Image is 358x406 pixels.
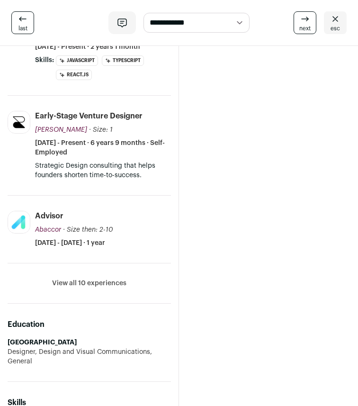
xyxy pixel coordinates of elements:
[52,279,126,288] button: View all 10 experiences
[35,238,105,248] span: [DATE] - [DATE] · 1 year
[8,347,171,366] div: Designer, Design and Visual Communications, General
[56,70,92,80] li: React.js
[8,319,171,330] h2: Education
[35,55,54,65] span: Skills:
[89,126,113,133] span: · Size: 1
[35,138,171,157] span: [DATE] - Present · 6 years 9 months · Self-Employed
[331,25,340,32] span: esc
[35,126,87,133] span: [PERSON_NAME]
[11,11,34,34] a: last
[35,111,143,121] div: Early-Stage Venture Designer
[8,111,30,133] img: 790238f36fe3377dba55d646a7429d92f0f35e0949e2585c1beed1ba35eef8cf
[102,55,144,66] li: TypeScript
[8,211,30,233] img: e9bcd81f34cf53b94e4b81a96553f472b6b5a651b1067e97ebc1337a40981146
[294,11,316,34] a: next
[56,55,98,66] li: JavaScript
[63,226,113,233] span: · Size then: 2-10
[35,161,171,180] p: Strategic Design consulting that helps founders shorten time-to-success.
[35,226,61,233] span: Abaccor
[299,25,311,32] span: next
[18,25,27,32] span: last
[35,211,63,221] div: Advisor
[35,42,140,52] span: [DATE] - Present · 2 years 1 month
[8,339,77,346] strong: [GEOGRAPHIC_DATA]
[324,11,347,34] a: esc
